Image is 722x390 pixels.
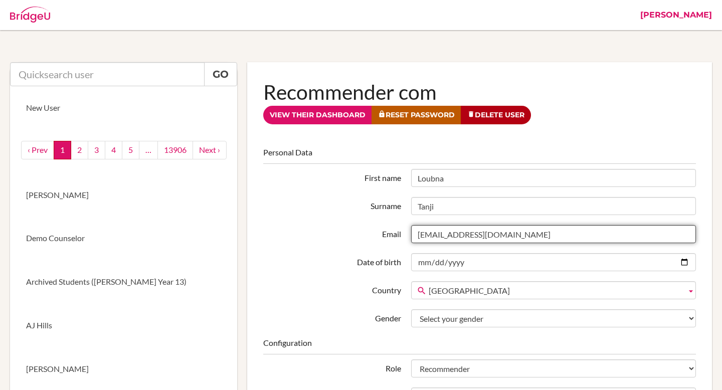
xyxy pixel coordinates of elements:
[10,217,237,260] a: Demo Counselor
[157,141,193,159] a: 13906
[204,62,237,86] a: Go
[258,169,406,184] label: First name
[263,147,696,164] legend: Personal Data
[258,309,406,324] label: Gender
[10,86,237,130] a: New User
[258,225,406,240] label: Email
[258,253,406,268] label: Date of birth
[105,141,122,159] a: 4
[122,141,139,159] a: 5
[258,281,406,296] label: Country
[10,173,237,217] a: [PERSON_NAME]
[263,337,696,354] legend: Configuration
[10,260,237,304] a: Archived Students ([PERSON_NAME] Year 13)
[139,141,158,159] a: …
[263,106,372,124] a: View their dashboard
[263,78,696,106] h1: Recommender com
[258,359,406,374] label: Role
[10,62,205,86] input: Quicksearch user
[54,141,71,159] a: 1
[461,106,531,124] a: Delete User
[429,282,682,300] span: [GEOGRAPHIC_DATA]
[258,197,406,212] label: Surname
[10,304,237,347] a: AJ Hills
[21,141,54,159] a: ‹ Prev
[88,141,105,159] a: 3
[193,141,227,159] a: next
[71,141,88,159] a: 2
[372,106,461,124] a: Reset Password
[10,7,50,23] img: Bridge-U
